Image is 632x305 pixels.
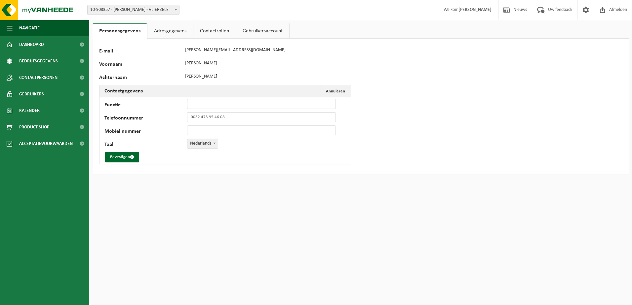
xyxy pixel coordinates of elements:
a: Adresgegevens [147,23,193,39]
a: Gebruikersaccount [236,23,289,39]
span: Nederlands [187,139,218,148]
a: Contactrollen [193,23,236,39]
a: Persoonsgegevens [93,23,147,39]
label: Functie [104,102,187,109]
span: Product Shop [19,119,49,135]
button: Bevestigen [105,152,139,162]
h2: Contactgegevens [99,85,148,97]
span: Navigatie [19,20,40,36]
label: Taal [104,142,187,149]
span: Nederlands [187,139,218,149]
label: Mobiel nummer [104,129,187,135]
span: Contactpersonen [19,69,58,86]
span: Gebruikers [19,86,44,102]
span: 10-903357 - MALMAR HANDEL - VLIERZELE [87,5,179,15]
span: Kalender [19,102,40,119]
span: Acceptatievoorwaarden [19,135,73,152]
span: Annuleren [326,89,345,93]
strong: [PERSON_NAME] [458,7,492,12]
label: Telefoonnummer [104,116,187,122]
span: Dashboard [19,36,44,53]
label: E-mail [99,49,182,55]
button: Annuleren [321,85,350,97]
label: Voornaam [99,62,182,68]
label: Achternaam [99,75,182,82]
span: Bedrijfsgegevens [19,53,58,69]
span: 10-903357 - MALMAR HANDEL - VLIERZELE [88,5,179,15]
